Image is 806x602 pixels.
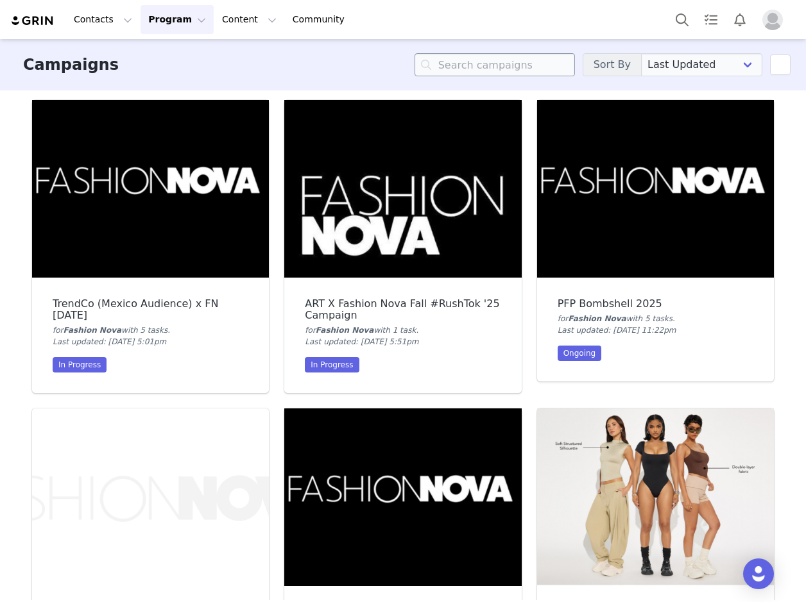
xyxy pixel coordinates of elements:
button: Notifications [726,5,754,34]
span: Fashion Nova [568,314,626,323]
div: Ongoing [558,346,602,361]
div: ART X Fashion Nova Fall #RushTok '25 Campaign [305,298,501,321]
div: Open Intercom Messenger [743,558,774,589]
div: Last updated: [DATE] 5:51pm [305,336,501,347]
button: Profile [755,10,796,30]
span: Fashion Nova [64,326,122,335]
button: Contacts [66,5,140,34]
button: Program [141,5,214,34]
div: PFP Bombshell 2025 [558,298,753,310]
div: for with 5 task . [53,324,248,336]
div: In Progress [305,357,359,372]
span: Fashion Nova [316,326,374,335]
div: for with 1 task . [305,324,501,336]
input: Search campaigns [415,53,575,76]
img: placeholder-profile.jpg [762,10,783,30]
span: s [164,326,167,335]
span: s [669,314,673,323]
img: ART X Fashion Nova Fall #RushTok '25 Campaign [284,100,521,278]
div: Last updated: [DATE] 5:01pm [53,336,248,347]
img: PFP Bombshell 2025 [537,100,774,278]
a: Tasks [697,5,725,34]
div: TrendCo (Mexico Audience) x FN [DATE] [53,298,248,321]
button: Search [668,5,696,34]
img: TrendCo (Mexico Audience) x FN August 2025 [32,100,269,278]
a: Community [285,5,358,34]
div: Last updated: [DATE] 11:22pm [558,324,753,336]
img: grin logo [10,15,55,27]
img: Tara Ink PR Pull [32,408,269,586]
button: Content [214,5,284,34]
div: for with 5 task . [558,313,753,324]
div: In Progress [53,357,107,372]
h3: Campaigns [23,53,119,76]
img: Fashion Nova x TrendCoMEN (August 2025) [284,408,521,586]
img: 2025 BodyCTRL Campaign [537,408,774,586]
